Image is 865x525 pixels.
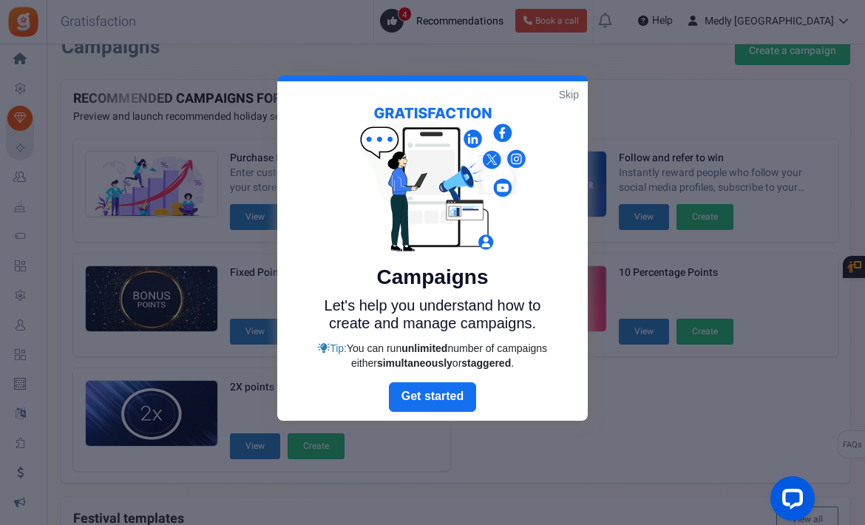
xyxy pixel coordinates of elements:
span: You can run number of campaigns either or . [347,342,547,369]
div: Tip: [311,341,554,370]
a: Skip [559,87,579,102]
strong: simultaneously [377,357,452,369]
strong: staggered [461,357,511,369]
p: Let's help you understand how to create and manage campaigns. [311,297,554,332]
strong: unlimited [401,342,447,354]
a: Next [389,382,476,412]
h5: Campaigns [311,265,554,289]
